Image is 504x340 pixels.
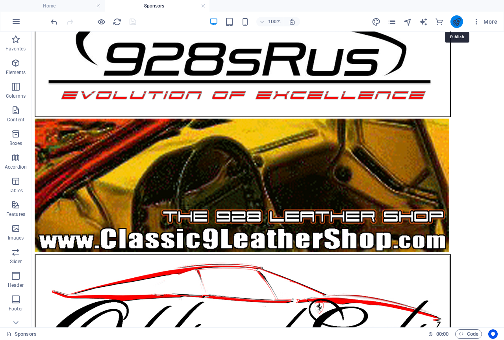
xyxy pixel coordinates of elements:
[428,329,449,339] h6: Session time
[455,329,482,339] button: Code
[96,17,106,26] button: Click here to leave preview mode and continue editing
[256,17,284,26] button: 100%
[10,258,22,265] p: Slider
[419,17,428,26] i: AI Writer
[8,282,24,288] p: Header
[403,17,413,26] button: navigator
[488,329,498,339] button: Usercentrics
[450,15,463,28] button: publish
[419,17,428,26] button: text_generator
[442,331,443,337] span: :
[435,17,444,26] button: commerce
[403,17,412,26] i: Navigator
[8,235,24,241] p: Images
[268,17,281,26] h6: 100%
[49,17,59,26] button: undo
[469,15,500,28] button: More
[113,17,122,26] i: Reload page
[6,329,37,339] a: Click to cancel selection. Double-click to open Pages
[9,140,22,147] p: Boxes
[435,17,444,26] i: Commerce
[112,17,122,26] button: reload
[387,17,397,26] button: pages
[472,18,497,26] span: More
[5,164,27,170] p: Accordion
[6,211,25,217] p: Features
[105,2,209,10] h4: Sponsors
[289,18,296,25] i: On resize automatically adjust zoom level to fit chosen device.
[436,329,448,339] span: 00 00
[7,117,24,123] p: Content
[6,93,26,99] p: Columns
[387,17,397,26] i: Pages (Ctrl+Alt+S)
[9,306,23,312] p: Footer
[6,46,26,52] p: Favorites
[372,17,381,26] i: Design (Ctrl+Alt+Y)
[9,188,23,194] p: Tables
[459,329,478,339] span: Code
[50,17,59,26] i: Undo: Change link (Ctrl+Z)
[6,69,26,76] p: Elements
[372,17,381,26] button: design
